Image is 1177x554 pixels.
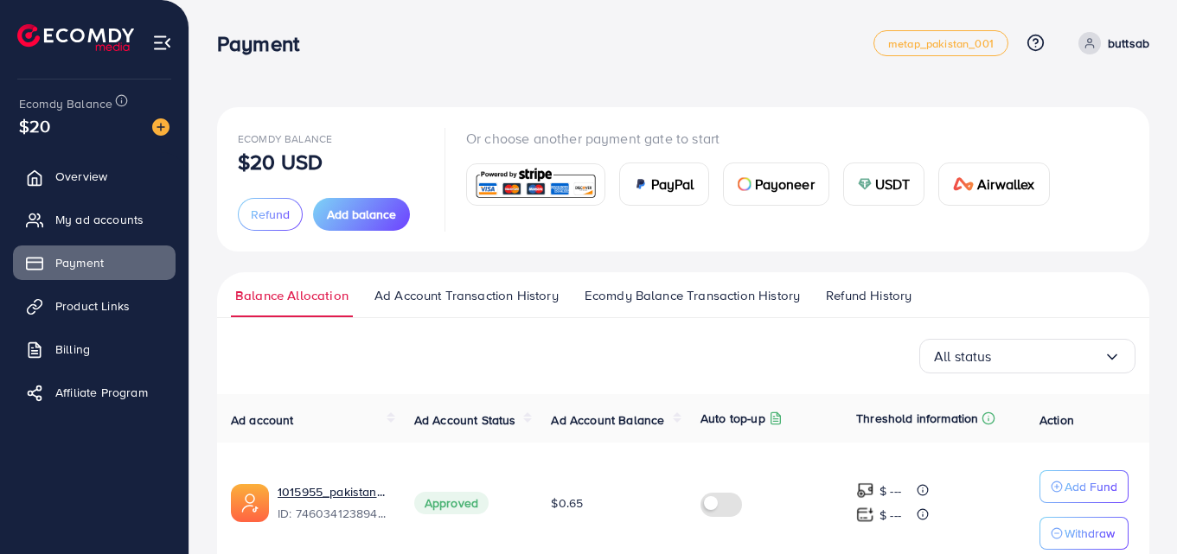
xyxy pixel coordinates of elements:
span: metap_pakistan_001 [888,38,994,49]
span: Balance Allocation [235,286,349,305]
button: Refund [238,198,303,231]
img: ic-ads-acc.e4c84228.svg [231,484,269,522]
img: image [152,118,170,136]
span: Ecomdy Balance [238,131,332,146]
a: Product Links [13,289,176,323]
span: PayPal [651,174,694,194]
a: cardPayPal [619,162,709,206]
span: $0.65 [551,494,583,512]
span: Billing [55,341,90,358]
span: Payment [55,254,104,271]
span: My ad accounts [55,211,144,228]
a: Overview [13,159,176,194]
a: metap_pakistan_001 [873,30,1008,56]
div: <span class='underline'>1015955_pakistan_1736996056634</span></br>7460341238940745744 [278,483,387,523]
span: $20 [19,113,50,138]
a: cardPayoneer [723,162,829,206]
img: card [472,166,599,203]
span: Ad account [231,411,294,429]
img: logo [17,24,134,51]
span: ID: 7460341238940745744 [278,505,387,522]
a: Payment [13,245,176,280]
a: Affiliate Program [13,375,176,410]
span: Ecomdy Balance Transaction History [585,286,800,305]
span: Ad Account Status [414,411,516,429]
a: My ad accounts [13,202,176,237]
span: Product Links [55,297,130,315]
span: Payoneer [755,174,815,194]
p: Auto top-up [700,408,765,429]
span: Ad Account Balance [551,411,664,429]
img: card [738,177,752,191]
p: $20 USD [238,151,323,172]
iframe: Chat [799,73,1164,541]
p: Or choose another payment gate to start [466,128,1064,149]
a: Billing [13,332,176,366]
span: Affiliate Program [55,384,148,401]
p: buttsab [1108,33,1149,54]
button: Add balance [313,198,410,231]
img: menu [152,33,172,53]
span: Approved [414,492,489,514]
img: card [634,177,648,191]
span: Ecomdy Balance [19,95,112,112]
span: Ad Account Transaction History [374,286,559,305]
span: Add balance [327,206,396,223]
a: card [466,163,605,206]
span: Overview [55,168,107,185]
span: Refund [251,206,290,223]
a: 1015955_pakistan_1736996056634 [278,483,387,500]
h3: Payment [217,31,313,56]
a: buttsab [1071,32,1149,54]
